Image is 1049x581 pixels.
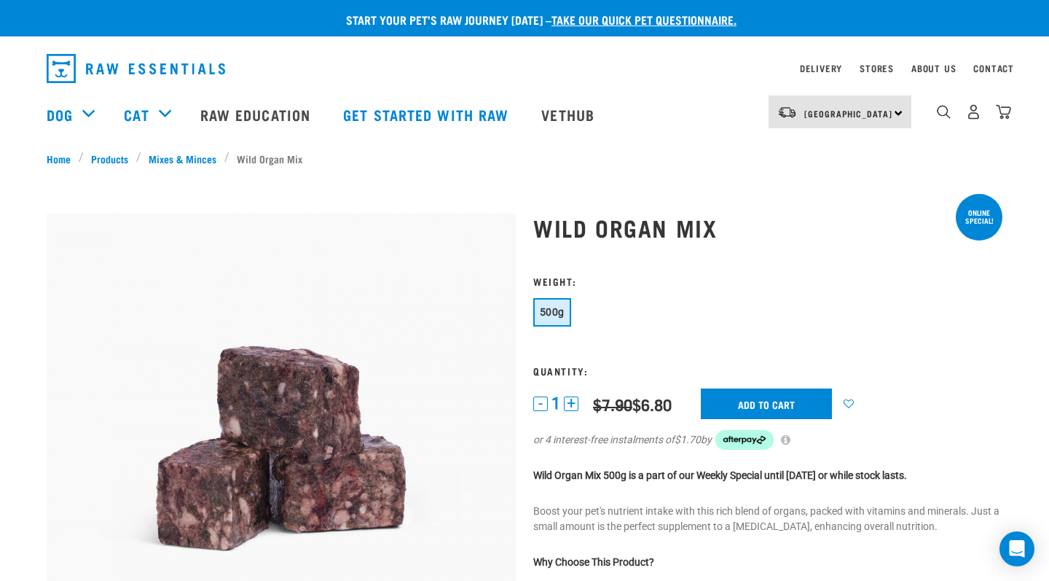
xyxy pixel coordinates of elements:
div: or 4 interest-free instalments of by [533,430,1002,451]
a: take our quick pet questionnaire. [551,16,736,23]
span: [GEOGRAPHIC_DATA] [804,111,892,116]
a: About Us [911,66,956,71]
strong: Wild Organ Mix 500g is a part of our Weekly Special until [DATE] or while stock lasts. [533,469,907,481]
span: 1 [551,396,560,411]
div: $6.80 [593,395,672,413]
img: Raw Essentials Logo [47,54,225,83]
a: Mixes & Minces [141,151,224,166]
a: Delivery [800,66,842,71]
nav: breadcrumbs [47,151,1002,166]
a: Products [84,151,136,166]
a: Cat [124,104,149,125]
a: Raw Education [186,85,329,144]
img: van-moving.png [777,106,797,119]
a: Dog [47,104,73,125]
h3: Weight: [533,276,1002,286]
span: 500g [540,306,565,318]
strike: $7.90 [593,399,632,408]
div: Open Intercom Messenger [999,531,1034,566]
input: Add to cart [701,389,832,419]
img: home-icon-1@2x.png [937,105,951,119]
h3: Quantity: [533,365,1002,376]
button: 500g [533,298,571,327]
img: user.png [966,104,981,120]
img: home-icon@2x.png [996,104,1011,120]
a: Contact [973,66,1014,71]
a: Stores [860,66,894,71]
button: + [564,397,578,411]
nav: dropdown navigation [35,48,1014,89]
button: - [533,397,548,411]
span: $1.70 [675,432,701,448]
a: Home [47,151,79,166]
strong: Why Choose This Product? [533,556,654,568]
a: Get started with Raw [329,85,527,144]
p: Boost your pet's nutrient intake with this rich blend of organs, packed with vitamins and mineral... [533,504,1002,534]
a: Vethub [527,85,613,144]
img: Afterpay [715,430,774,451]
h1: Wild Organ Mix [533,214,1002,241]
